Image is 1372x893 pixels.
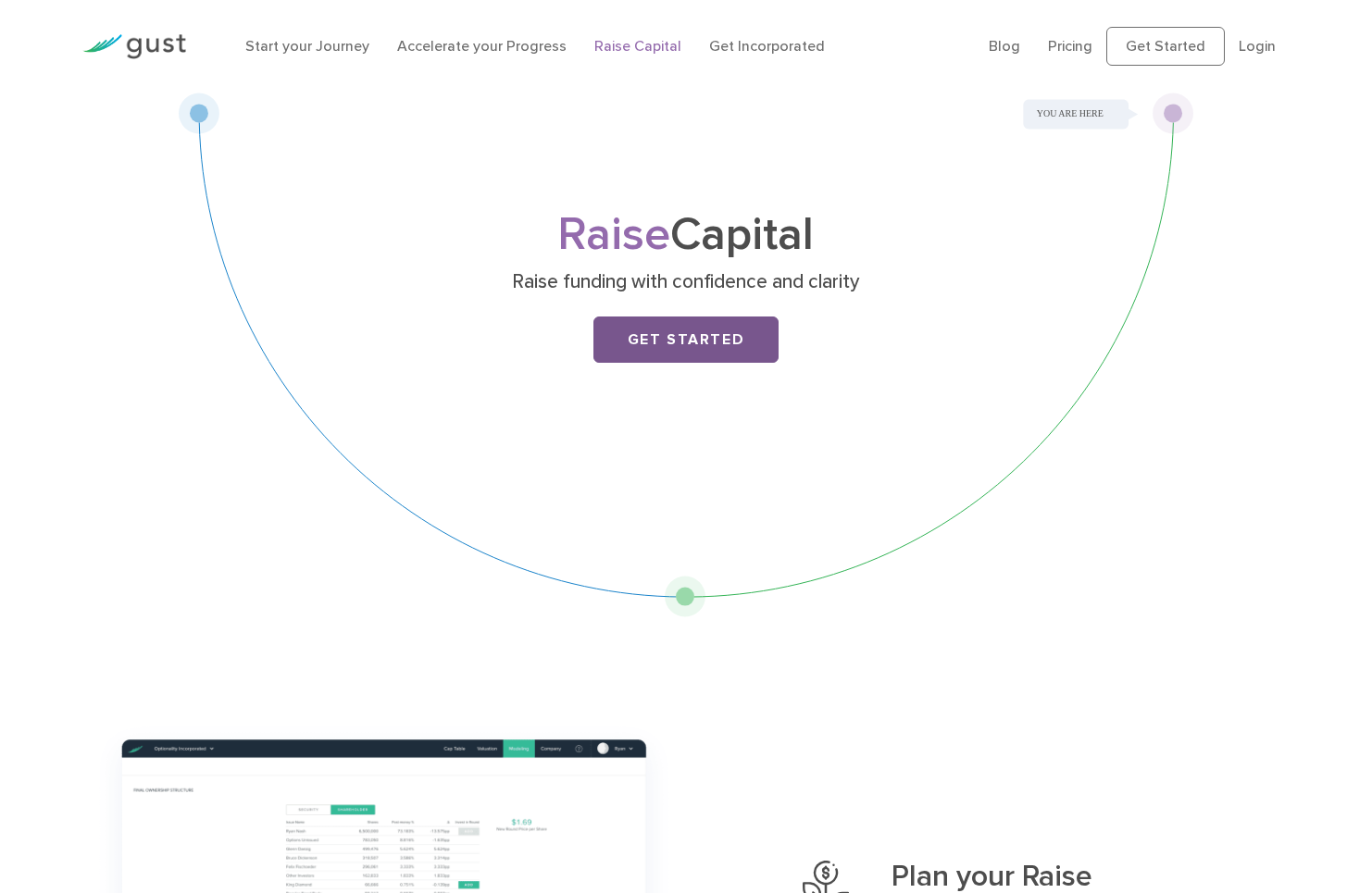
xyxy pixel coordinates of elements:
a: Login [1239,37,1276,55]
span: Raise [557,207,670,262]
a: Accelerate your Progress [397,37,567,55]
a: Start your Journey [245,37,369,55]
p: Raise funding with confidence and clarity [327,269,1044,295]
a: Blog [989,37,1020,55]
a: Get Started [1106,27,1225,66]
a: Get Started [593,316,779,363]
a: Raise Capital [594,37,681,55]
img: Gust Logo [82,34,186,59]
a: Pricing [1048,37,1092,55]
a: Get Incorporated [709,37,825,55]
h1: Capital [320,214,1052,256]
